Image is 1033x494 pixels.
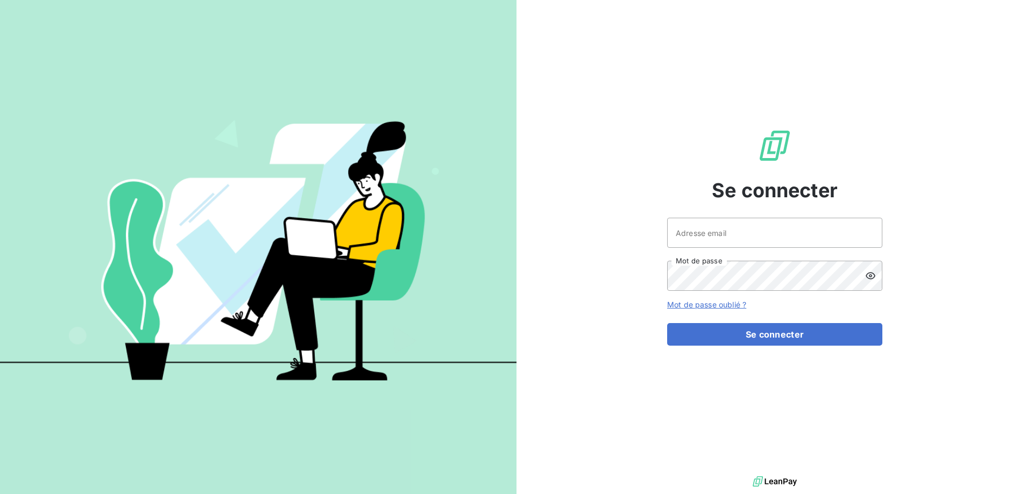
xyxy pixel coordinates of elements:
[758,128,792,163] img: Logo LeanPay
[667,218,882,248] input: placeholder
[667,323,882,346] button: Se connecter
[712,176,838,205] span: Se connecter
[753,474,797,490] img: logo
[667,300,746,309] a: Mot de passe oublié ?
